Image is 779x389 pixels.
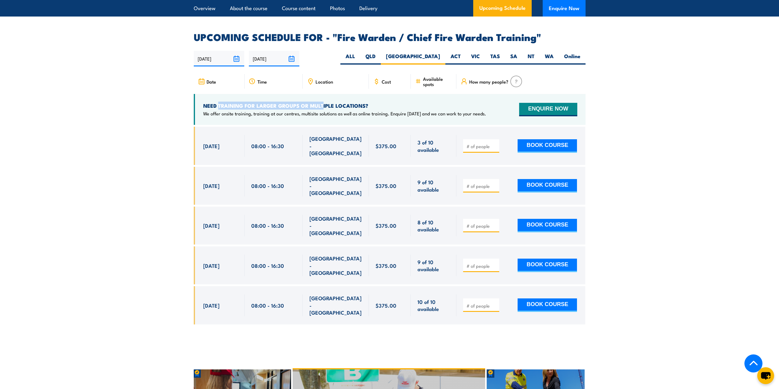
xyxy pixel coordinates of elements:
[203,262,219,269] span: [DATE]
[518,139,577,153] button: BOOK COURSE
[251,142,284,149] span: 08:00 - 16:30
[203,142,219,149] span: [DATE]
[251,182,284,189] span: 08:00 - 16:30
[466,263,497,269] input: # of people
[194,32,586,41] h2: UPCOMING SCHEDULE FOR - "Fire Warden / Chief Fire Warden Training"
[309,255,362,276] span: [GEOGRAPHIC_DATA] - [GEOGRAPHIC_DATA]
[466,223,497,229] input: # of people
[519,103,577,116] button: ENQUIRE NOW
[376,182,396,189] span: $375.00
[518,219,577,232] button: BOOK COURSE
[203,222,219,229] span: [DATE]
[203,302,219,309] span: [DATE]
[466,183,497,189] input: # of people
[309,135,362,156] span: [GEOGRAPHIC_DATA] - [GEOGRAPHIC_DATA]
[376,302,396,309] span: $375.00
[418,178,450,193] span: 9 of 10 available
[203,102,486,109] h4: NEED TRAINING FOR LARGER GROUPS OR MULTIPLE LOCATIONS?
[251,262,284,269] span: 08:00 - 16:30
[360,53,381,65] label: QLD
[207,79,216,84] span: Date
[466,143,497,149] input: # of people
[194,51,244,66] input: From date
[203,182,219,189] span: [DATE]
[466,53,485,65] label: VIC
[518,259,577,272] button: BOOK COURSE
[251,222,284,229] span: 08:00 - 16:30
[505,53,522,65] label: SA
[518,298,577,312] button: BOOK COURSE
[466,303,497,309] input: # of people
[540,53,559,65] label: WA
[257,79,267,84] span: Time
[418,219,450,233] span: 8 of 10 available
[376,142,396,149] span: $375.00
[249,51,299,66] input: To date
[445,53,466,65] label: ACT
[382,79,391,84] span: Cost
[316,79,333,84] span: Location
[376,222,396,229] span: $375.00
[757,367,774,384] button: chat-button
[418,258,450,273] span: 9 of 10 available
[418,139,450,153] span: 3 of 10 available
[251,302,284,309] span: 08:00 - 16:30
[418,298,450,312] span: 10 of 10 available
[485,53,505,65] label: TAS
[522,53,540,65] label: NT
[309,294,362,316] span: [GEOGRAPHIC_DATA] - [GEOGRAPHIC_DATA]
[469,79,508,84] span: How many people?
[376,262,396,269] span: $375.00
[381,53,445,65] label: [GEOGRAPHIC_DATA]
[518,179,577,193] button: BOOK COURSE
[309,215,362,236] span: [GEOGRAPHIC_DATA] - [GEOGRAPHIC_DATA]
[423,76,452,87] span: Available spots
[340,53,360,65] label: ALL
[559,53,586,65] label: Online
[309,175,362,196] span: [GEOGRAPHIC_DATA] - [GEOGRAPHIC_DATA]
[203,110,486,117] p: We offer onsite training, training at our centres, multisite solutions as well as online training...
